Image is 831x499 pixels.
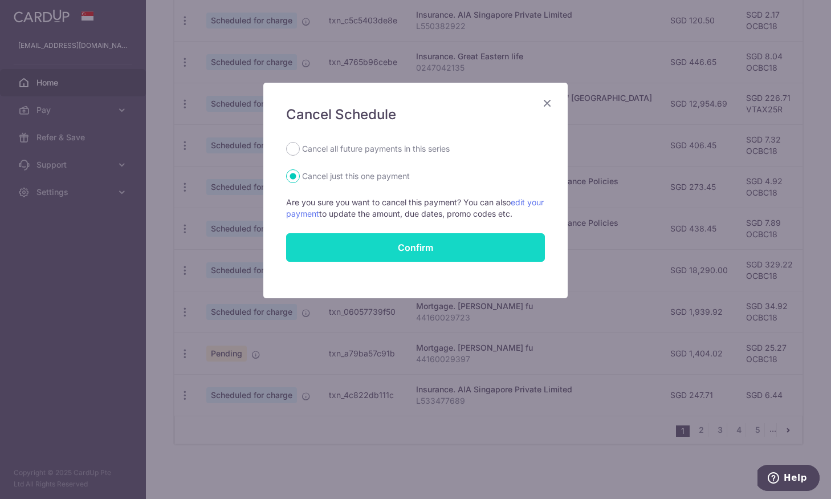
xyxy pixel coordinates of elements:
iframe: Opens a widget where you can find more information [757,465,820,493]
button: Confirm [286,233,545,262]
label: Cancel all future payments in this series [302,142,450,156]
span: Help [26,8,50,18]
h5: Cancel Schedule [286,106,545,124]
label: Cancel just this one payment [302,169,410,183]
p: Are you sure you want to cancel this payment? You can also to update the amount, due dates, promo... [286,197,545,220]
button: Close [540,96,554,110]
